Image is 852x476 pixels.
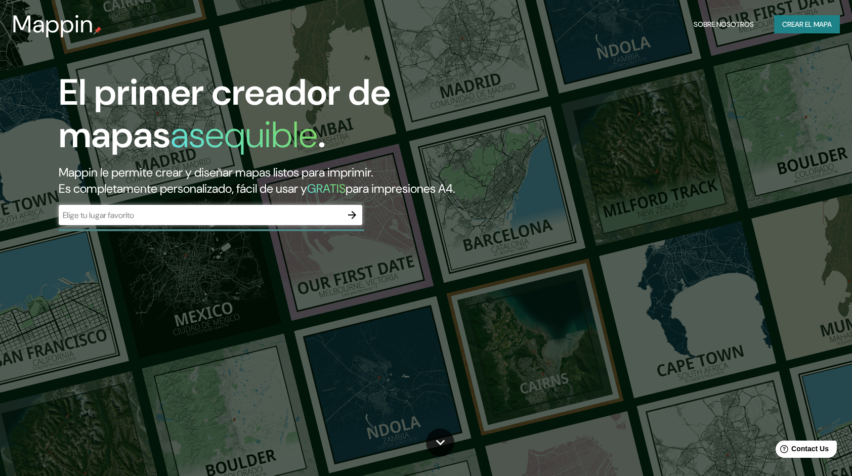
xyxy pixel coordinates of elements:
h2: Mappin le permite crear y diseñar mapas listos para imprimir. Es completamente personalizado, fác... [59,164,485,197]
iframe: Help widget launcher [762,437,841,465]
input: Elige tu lugar favorito [59,209,342,221]
h3: Mappin [12,10,94,38]
button: Crear el mapa [774,15,840,34]
font: Crear el mapa [782,18,832,31]
h5: GRATIS [307,181,346,196]
img: mappin-pin [94,26,102,34]
button: Sobre nosotros [690,15,758,34]
h1: El primer creador de mapas . [59,71,485,164]
h1: asequible [171,111,318,158]
font: Sobre nosotros [694,18,754,31]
